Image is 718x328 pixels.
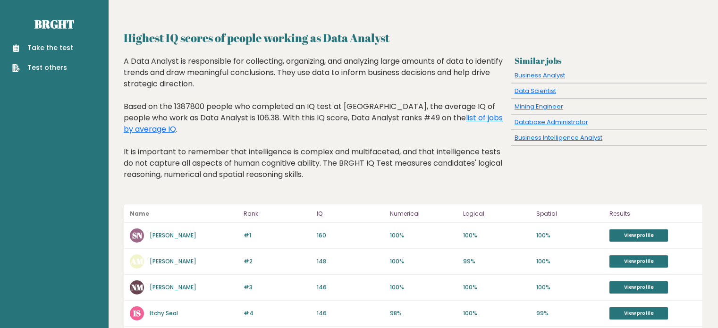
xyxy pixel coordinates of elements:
p: 146 [317,309,384,318]
b: Name [130,210,149,218]
text: SN [132,230,143,241]
p: 100% [536,257,604,266]
div: A Data Analyst is responsible for collecting, organizing, and analyzing large amounts of data to ... [124,56,507,194]
h2: Highest IQ scores of people working as Data Analyst [124,29,703,46]
a: Mining Engineer [515,102,563,111]
p: 100% [390,283,457,292]
a: View profile [609,255,668,268]
p: 100% [536,231,604,240]
a: Business Intelligence Analyst [515,133,602,142]
a: Itchy Seal [150,309,178,317]
p: 100% [463,231,531,240]
p: #3 [244,283,311,292]
p: #4 [244,309,311,318]
a: View profile [609,307,668,320]
p: 146 [317,283,384,292]
p: 99% [536,309,604,318]
a: Business Analyst [515,71,565,80]
a: View profile [609,229,668,242]
p: Numerical [390,208,457,219]
p: Rank [244,208,311,219]
p: Results [609,208,697,219]
a: [PERSON_NAME] [150,257,196,265]
p: 100% [463,283,531,292]
p: 100% [536,283,604,292]
p: #2 [244,257,311,266]
a: Database Administrator [515,118,588,126]
h3: Similar jobs [515,56,703,66]
p: 99% [463,257,531,266]
a: Test others [12,63,73,73]
a: Data Scientist [515,86,556,95]
p: IQ [317,208,384,219]
p: 160 [317,231,384,240]
a: list of jobs by average IQ [124,112,503,135]
p: Logical [463,208,531,219]
p: 100% [390,231,457,240]
text: AM [130,256,144,267]
p: Spatial [536,208,604,219]
p: #1 [244,231,311,240]
p: 98% [390,309,457,318]
a: [PERSON_NAME] [150,283,196,291]
a: View profile [609,281,668,294]
p: 100% [463,309,531,318]
a: Brght [34,17,74,32]
p: 100% [390,257,457,266]
p: 148 [317,257,384,266]
a: Take the test [12,43,73,53]
text: IS [133,308,141,319]
a: [PERSON_NAME] [150,231,196,239]
text: NM [131,282,144,293]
